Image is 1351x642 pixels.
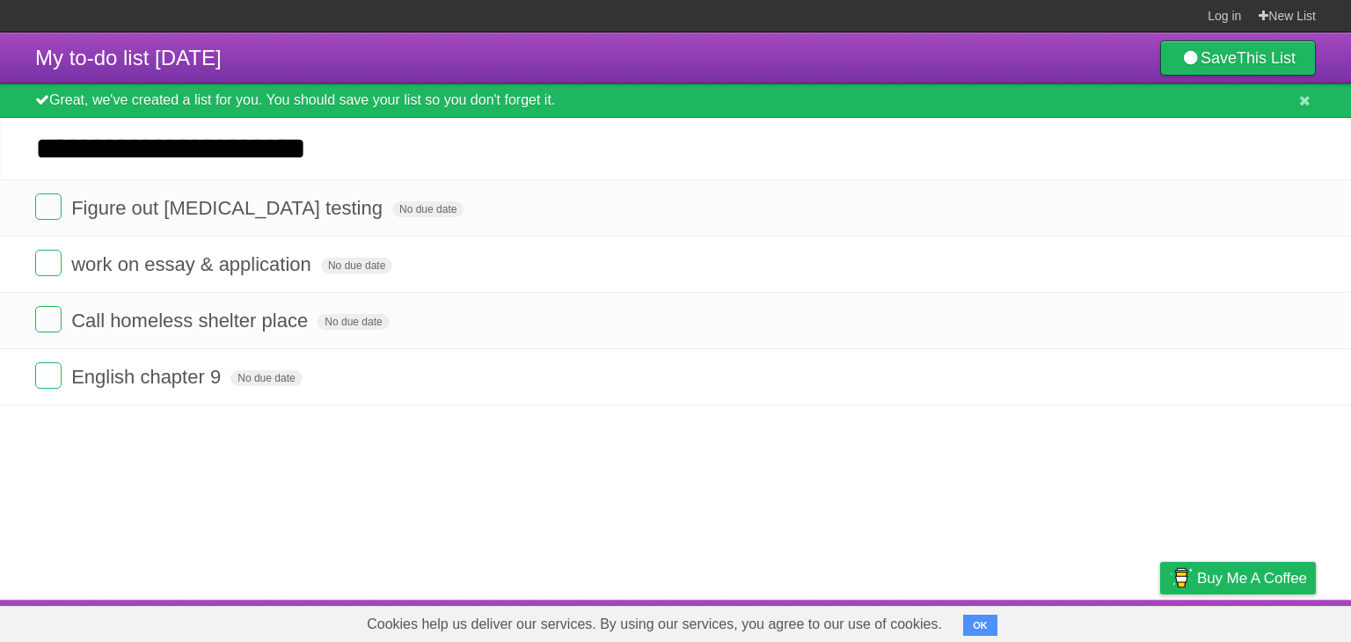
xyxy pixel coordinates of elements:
[230,370,302,386] span: No due date
[1160,40,1316,76] a: SaveThis List
[71,366,225,388] span: English chapter 9
[349,607,960,642] span: Cookies help us deliver our services. By using our services, you agree to our use of cookies.
[1160,562,1316,595] a: Buy me a coffee
[1197,563,1307,594] span: Buy me a coffee
[1237,49,1296,67] b: This List
[1077,604,1116,638] a: Terms
[321,258,392,274] span: No due date
[71,197,387,219] span: Figure out [MEDICAL_DATA] testing
[35,362,62,389] label: Done
[926,604,963,638] a: About
[71,310,312,332] span: Call homeless shelter place
[35,306,62,332] label: Done
[35,250,62,276] label: Done
[71,253,316,275] span: work on essay & application
[392,201,464,217] span: No due date
[963,615,997,636] button: OK
[35,46,222,69] span: My to-do list [DATE]
[35,193,62,220] label: Done
[1205,604,1316,638] a: Suggest a feature
[984,604,1055,638] a: Developers
[1169,563,1193,593] img: Buy me a coffee
[318,314,389,330] span: No due date
[1137,604,1183,638] a: Privacy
